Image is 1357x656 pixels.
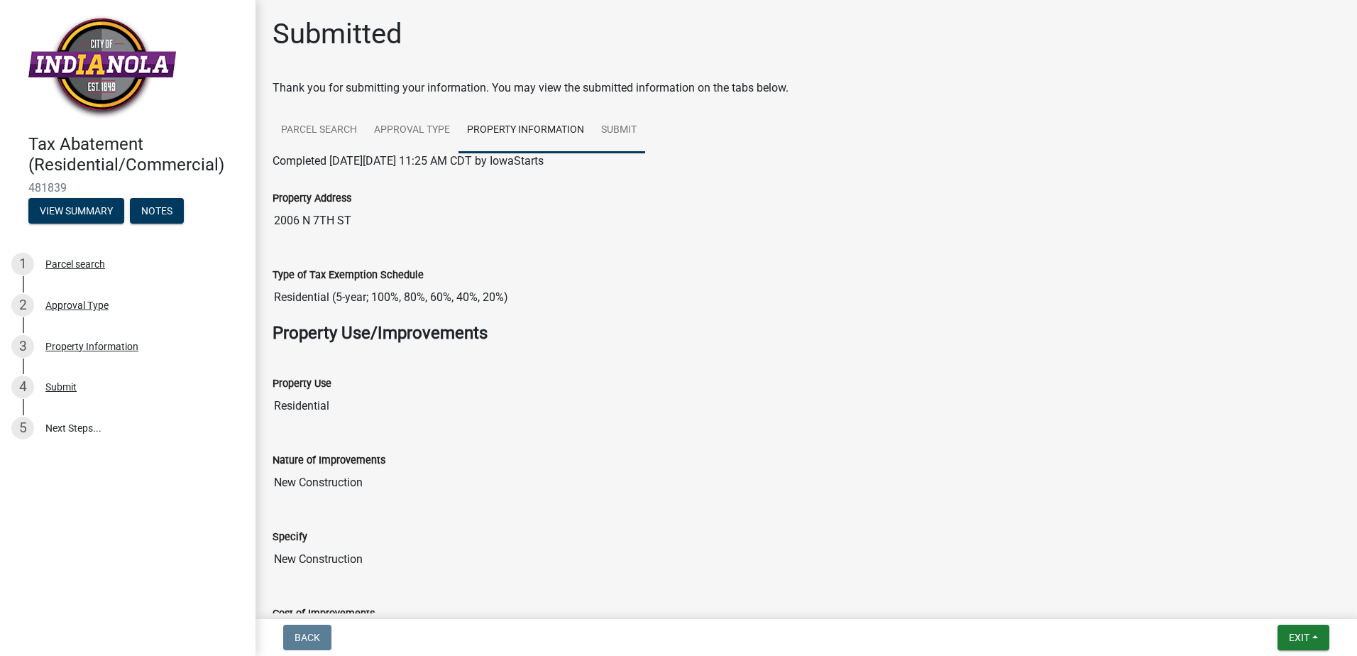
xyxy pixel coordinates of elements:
h4: Tax Abatement (Residential/Commercial) [28,134,244,175]
div: 2 [11,294,34,317]
wm-modal-confirm: Notes [130,206,184,217]
div: 4 [11,376,34,398]
div: Thank you for submitting your information. You may view the submitted information on the tabs below. [273,80,1340,97]
button: Back [283,625,331,650]
span: Completed [DATE][DATE] 11:25 AM CDT by IowaStarts [273,154,544,168]
strong: Property Use/Improvements [273,323,488,343]
span: Exit [1289,632,1309,643]
button: Notes [130,198,184,224]
label: Nature of Improvements [273,456,385,466]
h1: Submitted [273,17,402,51]
img: City of Indianola, Iowa [28,15,176,119]
div: 3 [11,335,34,358]
wm-modal-confirm: Summary [28,206,124,217]
div: 5 [11,417,34,439]
div: Approval Type [45,300,109,310]
div: Submit [45,382,77,392]
span: 481839 [28,181,227,195]
div: Parcel search [45,259,105,269]
a: Approval Type [366,108,458,153]
a: Property Information [458,108,593,153]
button: Exit [1278,625,1329,650]
label: Type of Tax Exemption Schedule [273,270,424,280]
label: Property Address [273,194,351,204]
span: Back [295,632,320,643]
div: 1 [11,253,34,275]
label: Specify [273,532,307,542]
label: Cost of Improvements [273,609,375,619]
label: Property Use [273,379,331,389]
a: Submit [593,108,645,153]
div: Property Information [45,341,138,351]
button: View Summary [28,198,124,224]
a: Parcel search [273,108,366,153]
